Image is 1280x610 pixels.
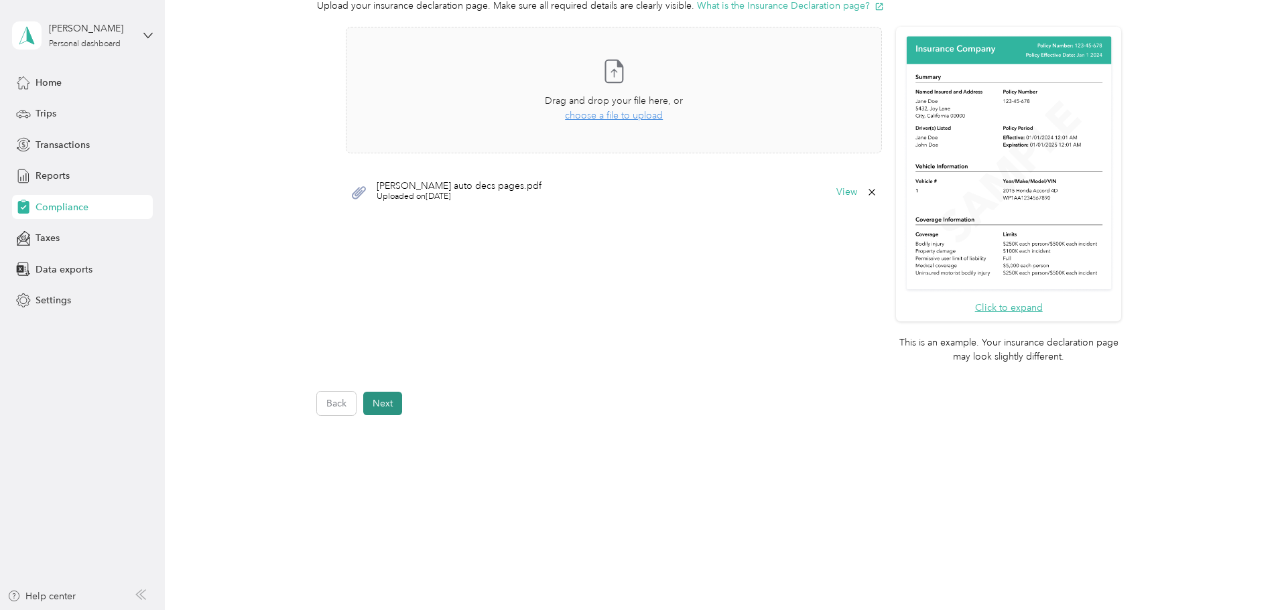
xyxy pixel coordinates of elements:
[36,200,88,214] span: Compliance
[975,301,1043,315] button: Click to expand
[836,187,857,197] button: View
[36,169,70,183] span: Reports
[36,231,60,245] span: Taxes
[36,106,56,121] span: Trips
[363,392,402,415] button: Next
[346,27,881,153] span: Drag and drop your file here, orchoose a file to upload
[36,293,71,307] span: Settings
[377,191,541,203] span: Uploaded on [DATE]
[36,138,90,152] span: Transactions
[49,21,133,35] div: [PERSON_NAME]
[1205,535,1280,610] iframe: Everlance-gr Chat Button Frame
[7,589,76,603] button: Help center
[49,40,121,48] div: Personal dashboard
[36,76,62,90] span: Home
[896,335,1121,364] p: This is an example. Your insurance declaration page may look slightly different.
[565,110,663,121] span: choose a file to upload
[903,34,1114,293] img: Sample insurance declaration
[317,392,356,415] button: Back
[377,181,541,191] span: [PERSON_NAME] auto decs pages.pdf
[36,262,92,277] span: Data exports
[545,95,683,106] span: Drag and drop your file here, or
